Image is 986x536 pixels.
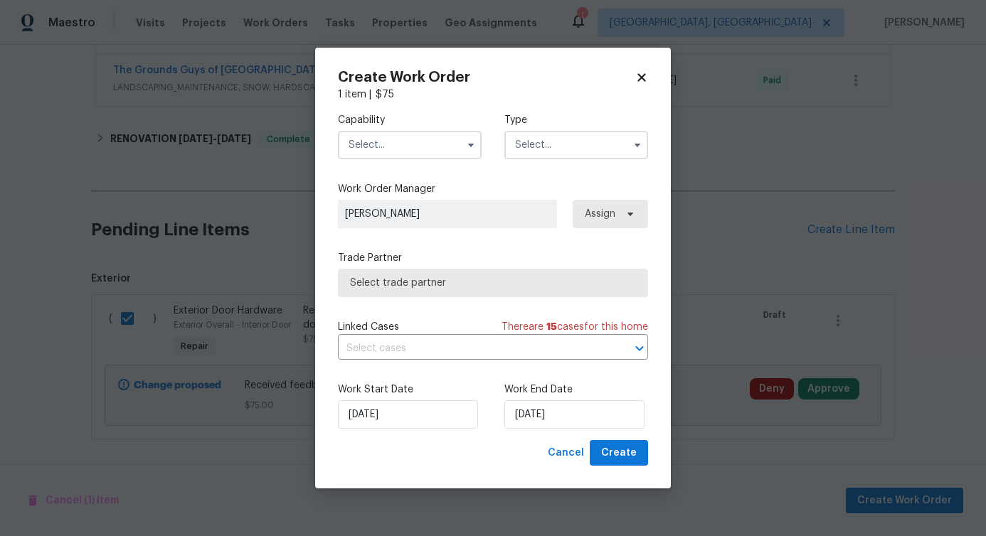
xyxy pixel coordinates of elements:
[338,320,399,334] span: Linked Cases
[601,444,637,462] span: Create
[590,440,648,466] button: Create
[546,322,557,332] span: 15
[630,338,650,358] button: Open
[338,382,482,397] label: Work Start Date
[504,382,648,397] label: Work End Date
[502,320,648,334] span: There are case s for this home
[338,113,482,127] label: Capability
[345,207,550,221] span: [PERSON_NAME]
[338,182,648,196] label: Work Order Manager
[548,444,584,462] span: Cancel
[338,70,635,85] h2: Create Work Order
[376,90,394,100] span: $ 75
[629,136,646,154] button: Show options
[338,131,482,159] input: Select...
[350,276,636,290] span: Select trade partner
[504,113,648,127] label: Type
[504,131,648,159] input: Select...
[462,136,479,154] button: Show options
[585,207,615,221] span: Assign
[338,251,648,265] label: Trade Partner
[504,400,645,429] input: M/D/YYYY
[542,440,590,466] button: Cancel
[338,400,478,429] input: M/D/YYYY
[338,338,608,360] input: Select cases
[338,87,648,102] div: 1 item |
